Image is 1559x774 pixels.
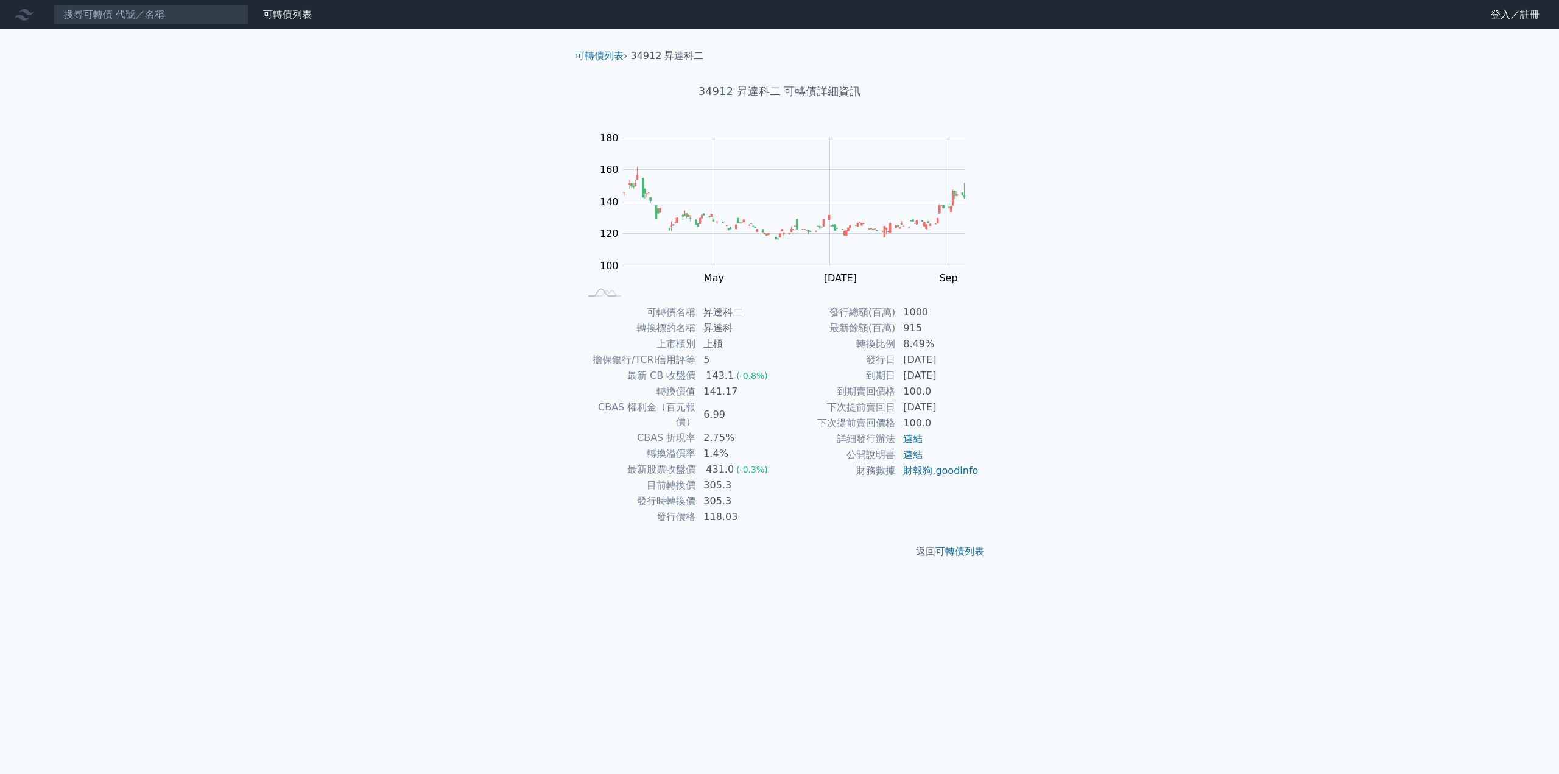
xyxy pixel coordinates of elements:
[903,465,932,476] a: 財報狗
[696,493,779,509] td: 305.3
[896,336,979,352] td: 8.49%
[779,384,896,399] td: 到期賣回價格
[896,399,979,415] td: [DATE]
[600,164,619,175] tspan: 160
[580,304,696,320] td: 可轉債名稱
[779,352,896,368] td: 發行日
[580,368,696,384] td: 最新 CB 收盤價
[565,544,994,559] p: 返回
[696,384,779,399] td: 141.17
[54,4,248,25] input: 搜尋可轉債 代號／名稱
[736,371,768,381] span: (-0.8%)
[696,352,779,368] td: 5
[696,477,779,493] td: 305.3
[903,449,923,460] a: 連結
[600,228,619,239] tspan: 120
[580,477,696,493] td: 目前轉換價
[896,352,979,368] td: [DATE]
[779,447,896,463] td: 公開說明書
[935,546,984,557] a: 可轉債列表
[696,320,779,336] td: 昇達科
[896,320,979,336] td: 915
[779,463,896,479] td: 財務數據
[896,384,979,399] td: 100.0
[580,384,696,399] td: 轉換價值
[580,399,696,430] td: CBAS 權利金（百元報價）
[704,272,724,284] tspan: May
[600,196,619,208] tspan: 140
[575,50,624,62] a: 可轉債列表
[600,132,619,144] tspan: 180
[580,446,696,462] td: 轉換溢價率
[779,320,896,336] td: 最新餘額(百萬)
[703,462,736,477] div: 431.0
[565,83,994,100] h1: 34912 昇達科二 可轉債詳細資訊
[696,446,779,462] td: 1.4%
[939,272,957,284] tspan: Sep
[263,9,312,20] a: 可轉債列表
[575,49,627,63] li: ›
[896,415,979,431] td: 100.0
[696,430,779,446] td: 2.75%
[580,493,696,509] td: 發行時轉換價
[580,462,696,477] td: 最新股票收盤價
[696,509,779,525] td: 118.03
[824,272,857,284] tspan: [DATE]
[580,509,696,525] td: 發行價格
[779,431,896,447] td: 詳細發行辦法
[631,49,704,63] li: 34912 昇達科二
[594,132,984,284] g: Chart
[903,433,923,445] a: 連結
[779,368,896,384] td: 到期日
[580,320,696,336] td: 轉換標的名稱
[600,260,619,272] tspan: 100
[696,304,779,320] td: 昇達科二
[896,368,979,384] td: [DATE]
[580,336,696,352] td: 上市櫃別
[703,368,736,383] div: 143.1
[580,352,696,368] td: 擔保銀行/TCRI信用評等
[779,304,896,320] td: 發行總額(百萬)
[1481,5,1549,24] a: 登入／註冊
[896,463,979,479] td: ,
[935,465,978,476] a: goodinfo
[779,399,896,415] td: 下次提前賣回日
[896,304,979,320] td: 1000
[696,399,779,430] td: 6.99
[779,415,896,431] td: 下次提前賣回價格
[580,430,696,446] td: CBAS 折現率
[736,465,768,474] span: (-0.3%)
[696,336,779,352] td: 上櫃
[779,336,896,352] td: 轉換比例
